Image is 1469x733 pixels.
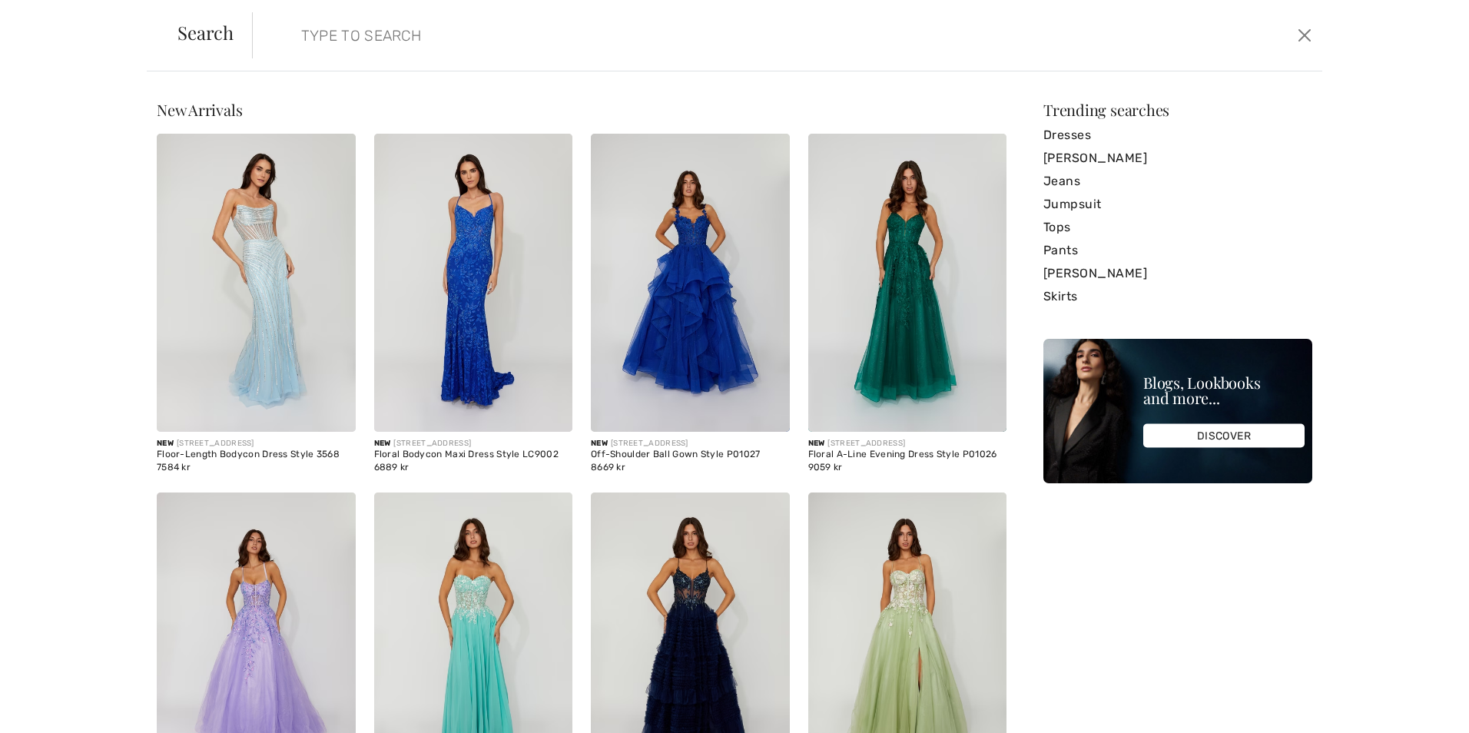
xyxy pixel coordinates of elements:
span: New [591,439,608,448]
div: [STREET_ADDRESS] [591,438,790,449]
a: Pants [1043,239,1312,262]
span: 8669 kr [591,462,625,473]
a: Skirts [1043,285,1312,308]
div: [STREET_ADDRESS] [157,438,356,449]
div: DISCOVER [1143,424,1305,448]
span: 6889 kr [374,462,410,473]
div: Blogs, Lookbooks and more... [1143,375,1305,406]
span: New Arrivals [157,99,242,120]
img: Blogs, Lookbooks and more... [1043,339,1312,483]
a: [PERSON_NAME] [1043,262,1312,285]
span: New [157,439,174,448]
a: Tops [1043,216,1312,239]
img: Floral Bodycon Maxi Dress Style LC9002. Royal [374,134,573,432]
div: Off-Shoulder Ball Gown Style P01027 [591,449,790,460]
div: Floral Bodycon Maxi Dress Style LC9002 [374,449,573,460]
span: 7584 kr [157,462,191,473]
img: Floor-Length Bodycon Dress Style 3568. Light blue [157,134,356,432]
div: [STREET_ADDRESS] [374,438,573,449]
a: [PERSON_NAME] [1043,147,1312,170]
a: Jeans [1043,170,1312,193]
img: Floral A-Line Evening Dress Style P01026. Emerald [808,134,1007,432]
a: Dresses [1043,124,1312,147]
a: Jumpsuit [1043,193,1312,216]
img: Off-Shoulder Ball Gown Style P01027. Royal blue [591,134,790,432]
div: Trending searches [1043,102,1312,118]
span: New [808,439,825,448]
div: [STREET_ADDRESS] [808,438,1007,449]
span: New [374,439,391,448]
span: Help [35,11,66,25]
input: TYPE TO SEARCH [290,12,1042,58]
button: Close [1292,23,1315,48]
span: 9059 kr [808,462,843,473]
span: Search [177,23,234,41]
div: Floral A-Line Evening Dress Style P01026 [808,449,1007,460]
div: Floor-Length Bodycon Dress Style 3568 [157,449,356,460]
